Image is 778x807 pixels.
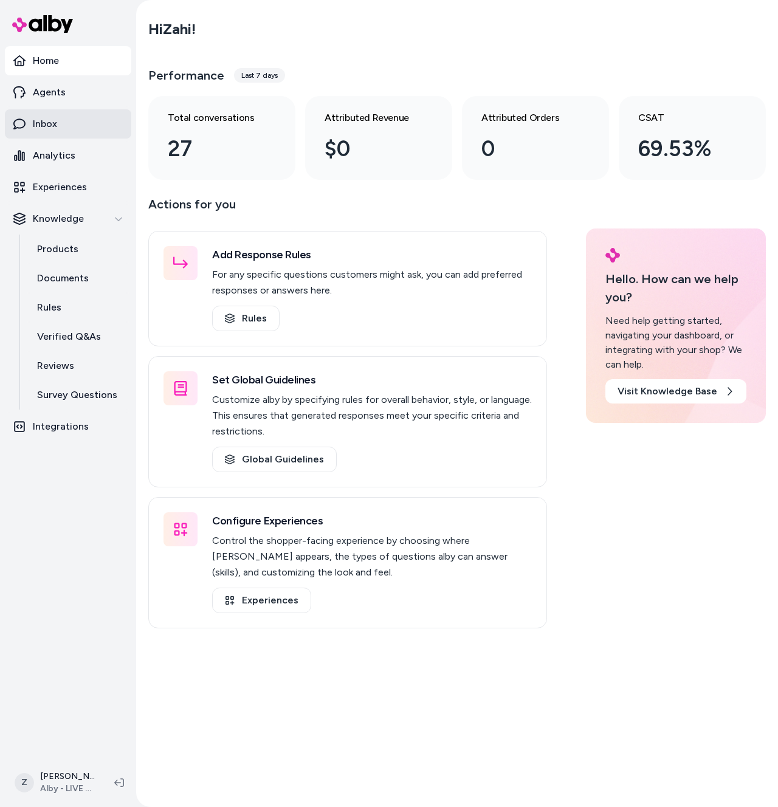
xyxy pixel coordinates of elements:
[33,180,87,194] p: Experiences
[33,117,57,131] p: Inbox
[5,109,131,139] a: Inbox
[25,235,131,264] a: Products
[5,141,131,170] a: Analytics
[25,264,131,293] a: Documents
[605,379,746,403] a: Visit Knowledge Base
[481,111,570,125] h3: Attributed Orders
[168,132,256,165] div: 27
[25,351,131,380] a: Reviews
[148,67,224,84] h3: Performance
[212,512,532,529] h3: Configure Experiences
[37,359,74,373] p: Reviews
[40,771,95,783] p: [PERSON_NAME]
[33,85,66,100] p: Agents
[325,111,413,125] h3: Attributed Revenue
[37,388,117,402] p: Survey Questions
[25,293,131,322] a: Rules
[212,447,337,472] a: Global Guidelines
[33,419,89,434] p: Integrations
[325,132,413,165] div: $0
[37,271,89,286] p: Documents
[25,380,131,410] a: Survey Questions
[148,96,295,180] a: Total conversations 27
[37,300,61,315] p: Rules
[37,242,78,256] p: Products
[25,322,131,351] a: Verified Q&As
[33,211,84,226] p: Knowledge
[481,132,570,165] div: 0
[212,267,532,298] p: For any specific questions customers might ask, you can add preferred responses or answers here.
[33,53,59,68] p: Home
[37,329,101,344] p: Verified Q&As
[305,96,452,180] a: Attributed Revenue $0
[5,46,131,75] a: Home
[212,588,311,613] a: Experiences
[638,111,727,125] h3: CSAT
[40,783,95,795] span: Alby - LIVE on [DOMAIN_NAME]
[5,173,131,202] a: Experiences
[5,412,131,441] a: Integrations
[5,78,131,107] a: Agents
[234,68,285,83] div: Last 7 days
[212,392,532,439] p: Customize alby by specifying rules for overall behavior, style, or language. This ensures that ge...
[148,20,196,38] h2: Hi Zahi !
[619,96,766,180] a: CSAT 69.53%
[605,270,746,306] p: Hello. How can we help you?
[212,246,532,263] h3: Add Response Rules
[12,15,73,33] img: alby Logo
[638,132,727,165] div: 69.53%
[148,194,547,224] p: Actions for you
[168,111,256,125] h3: Total conversations
[605,248,620,263] img: alby Logo
[7,763,105,802] button: Z[PERSON_NAME]Alby - LIVE on [DOMAIN_NAME]
[5,204,131,233] button: Knowledge
[212,371,532,388] h3: Set Global Guidelines
[605,314,746,372] div: Need help getting started, navigating your dashboard, or integrating with your shop? We can help.
[212,533,532,580] p: Control the shopper-facing experience by choosing where [PERSON_NAME] appears, the types of quest...
[15,773,34,792] span: Z
[33,148,75,163] p: Analytics
[462,96,609,180] a: Attributed Orders 0
[212,306,280,331] a: Rules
